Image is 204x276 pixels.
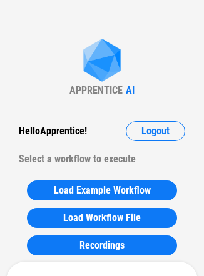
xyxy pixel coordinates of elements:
span: Logout [141,126,170,136]
div: Select a workflow to execute [19,149,185,169]
div: AI [126,84,135,96]
button: Logout [126,121,185,141]
div: APPRENTICE [69,84,123,96]
button: Recordings [27,235,177,255]
img: Apprentice AI [77,39,127,84]
button: Load Workflow File [27,208,177,228]
div: Hello Apprentice ! [19,121,87,141]
button: Load Example Workflow [27,180,177,200]
span: Load Workflow File [63,213,141,223]
span: Load Example Workflow [54,185,151,195]
span: Recordings [79,240,125,250]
